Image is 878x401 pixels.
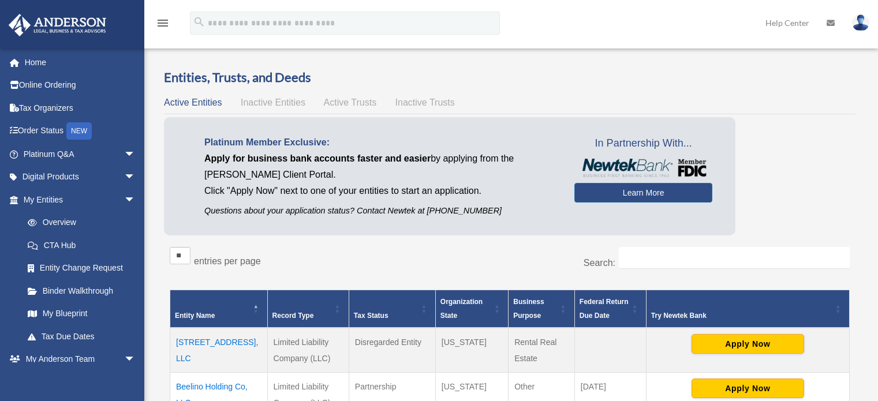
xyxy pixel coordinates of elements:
img: User Pic [852,14,869,31]
a: CTA Hub [16,234,147,257]
td: [US_STATE] [435,328,508,373]
a: Overview [16,211,141,234]
th: Organization State: Activate to sort [435,290,508,328]
span: Active Trusts [324,98,377,107]
p: Click "Apply Now" next to one of your entities to start an application. [204,183,557,199]
label: Search: [584,258,615,268]
span: arrow_drop_down [124,166,147,189]
th: Tax Status: Activate to sort [349,290,435,328]
td: Disregarded Entity [349,328,435,373]
h3: Entities, Trusts, and Deeds [164,69,855,87]
a: My Blueprint [16,302,147,325]
p: by applying from the [PERSON_NAME] Client Portal. [204,151,557,183]
a: Online Ordering [8,74,153,97]
span: Active Entities [164,98,222,107]
span: Federal Return Due Date [580,298,629,320]
a: Tax Due Dates [16,325,147,348]
p: Questions about your application status? Contact Newtek at [PHONE_NUMBER] [204,204,557,218]
span: arrow_drop_down [124,143,147,166]
span: Record Type [272,312,314,320]
span: In Partnership With... [574,134,712,153]
th: Entity Name: Activate to invert sorting [170,290,268,328]
th: Record Type: Activate to sort [267,290,349,328]
div: Try Newtek Bank [651,309,832,323]
div: NEW [66,122,92,140]
a: Learn More [574,183,712,203]
i: menu [156,16,170,30]
button: Apply Now [692,378,804,398]
button: Apply Now [692,334,804,354]
a: Digital Productsarrow_drop_down [8,166,153,189]
th: Federal Return Due Date: Activate to sort [574,290,646,328]
span: Inactive Trusts [395,98,455,107]
img: NewtekBankLogoSM.png [580,159,707,177]
img: Anderson Advisors Platinum Portal [5,14,110,36]
label: entries per page [194,256,261,266]
span: Organization State [440,298,483,320]
i: search [193,16,206,28]
span: Entity Name [175,312,215,320]
td: Limited Liability Company (LLC) [267,328,349,373]
span: Inactive Entities [241,98,305,107]
td: [STREET_ADDRESS], LLC [170,328,268,373]
a: My Anderson Teamarrow_drop_down [8,348,153,371]
td: Rental Real Estate [509,328,575,373]
a: menu [156,20,170,30]
a: Binder Walkthrough [16,279,147,302]
span: arrow_drop_down [124,348,147,372]
a: Platinum Q&Aarrow_drop_down [8,143,153,166]
span: Business Purpose [513,298,544,320]
a: Home [8,51,153,74]
span: Apply for business bank accounts faster and easier [204,153,431,163]
th: Business Purpose: Activate to sort [509,290,575,328]
a: Tax Organizers [8,96,153,119]
a: Entity Change Request [16,257,147,280]
p: Platinum Member Exclusive: [204,134,557,151]
a: My Entitiesarrow_drop_down [8,188,147,211]
span: Tax Status [354,312,388,320]
span: arrow_drop_down [124,188,147,212]
a: Order StatusNEW [8,119,153,143]
th: Try Newtek Bank : Activate to sort [646,290,849,328]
